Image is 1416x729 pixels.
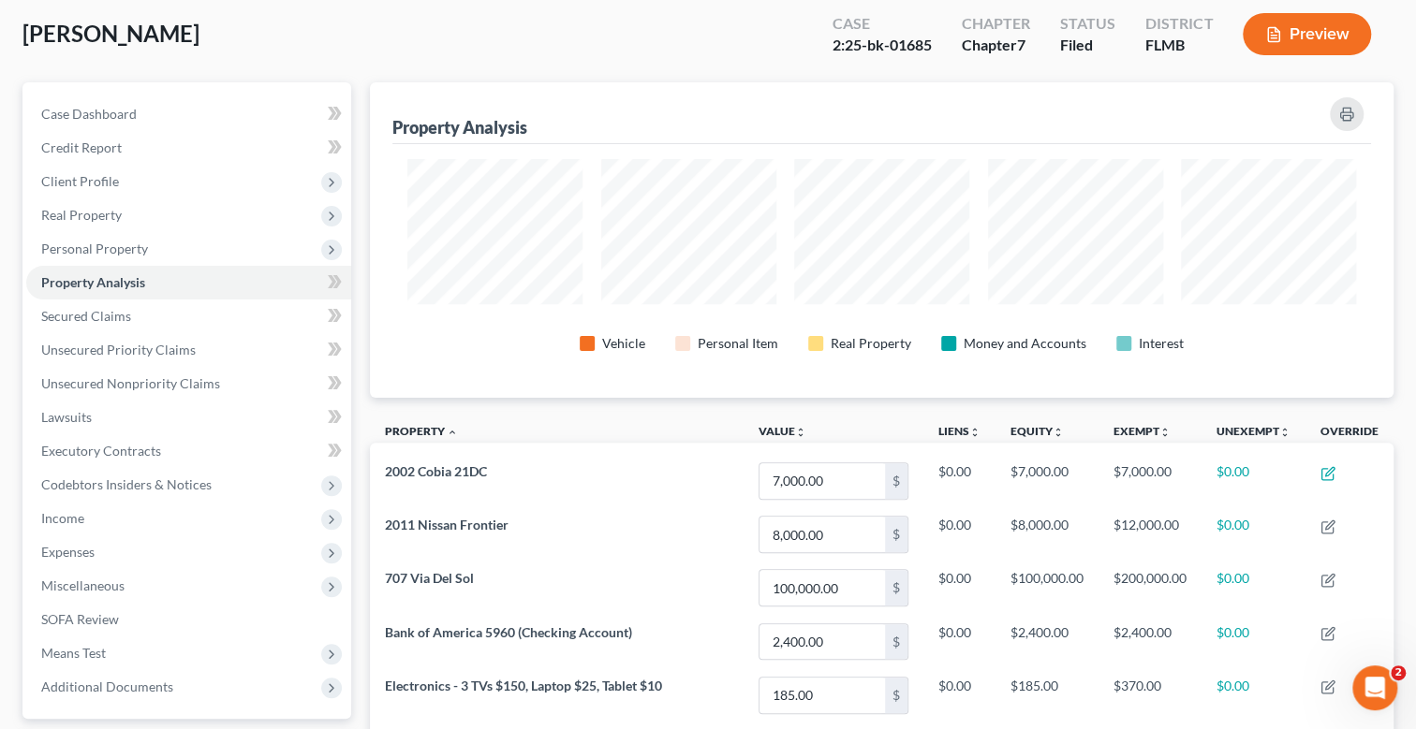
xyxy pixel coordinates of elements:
td: $8,000.00 [996,508,1099,561]
td: $0.00 [1202,615,1305,668]
div: 2:25-bk-01685 [833,35,932,56]
td: $370.00 [1099,668,1202,722]
span: Secured Claims [41,308,131,324]
span: Unsecured Nonpriority Claims [41,375,220,391]
span: Bank of America 5960 (Checking Account) [385,624,632,640]
div: Real Property [831,334,911,353]
td: $0.00 [1202,508,1305,561]
td: $0.00 [923,561,996,615]
td: $0.00 [923,508,996,561]
td: $100,000.00 [996,561,1099,615]
td: $7,000.00 [1099,454,1202,507]
a: Secured Claims [26,299,351,333]
a: Credit Report [26,131,351,165]
span: Credit Report [41,139,122,155]
div: Chapter [962,13,1030,35]
button: Preview [1243,13,1371,55]
div: $ [885,624,907,660]
span: Means Test [41,645,106,661]
div: Filed [1060,35,1115,56]
input: 0.00 [760,463,885,499]
a: Valueunfold_more [759,424,806,438]
span: SOFA Review [41,611,119,627]
span: Expenses [41,544,95,560]
div: District [1145,13,1213,35]
span: Real Property [41,207,122,223]
input: 0.00 [760,678,885,713]
a: Liensunfold_more [938,424,981,438]
td: $0.00 [923,668,996,722]
span: Unsecured Priority Claims [41,342,196,357]
i: unfold_more [1159,427,1171,438]
th: Override [1305,413,1394,455]
td: $0.00 [923,454,996,507]
a: Property expand_less [385,424,458,438]
span: Case Dashboard [41,106,137,122]
input: 0.00 [760,570,885,605]
iframe: Intercom live chat [1352,665,1397,710]
a: Unsecured Priority Claims [26,333,351,367]
span: Property Analysis [41,274,145,290]
span: Lawsuits [41,409,92,425]
td: $12,000.00 [1099,508,1202,561]
span: 707 Via Del Sol [385,570,474,586]
div: $ [885,517,907,552]
div: $ [885,463,907,499]
a: Property Analysis [26,266,351,299]
span: Miscellaneous [41,577,125,593]
div: FLMB [1145,35,1213,56]
div: $ [885,678,907,713]
span: Codebtors Insiders & Notices [41,476,212,492]
input: 0.00 [760,517,885,552]
td: $0.00 [1202,561,1305,615]
a: Exemptunfold_more [1114,424,1171,438]
span: Personal Property [41,241,148,256]
div: $ [885,570,907,605]
div: Money and Accounts [964,334,1086,353]
a: Case Dashboard [26,97,351,131]
td: $0.00 [923,615,996,668]
span: [PERSON_NAME] [22,20,199,47]
span: Electronics - 3 TVs $150, Laptop $25, Tablet $10 [385,678,662,693]
div: Chapter [962,35,1030,56]
span: 2 [1391,665,1406,680]
i: unfold_more [969,427,981,438]
input: 0.00 [760,624,885,660]
a: Unsecured Nonpriority Claims [26,367,351,401]
td: $2,400.00 [996,615,1099,668]
td: $0.00 [1202,454,1305,507]
span: 7 [1017,36,1025,53]
a: SOFA Review [26,603,351,636]
i: unfold_more [1279,427,1291,438]
i: unfold_more [795,427,806,438]
span: 2002 Cobia 21DC [385,463,487,479]
span: 2011 Nissan Frontier [385,517,509,532]
td: $185.00 [996,668,1099,722]
i: unfold_more [1053,427,1064,438]
div: Interest [1139,334,1184,353]
span: Additional Documents [41,678,173,694]
div: Case [833,13,932,35]
span: Client Profile [41,173,119,189]
a: Unexemptunfold_more [1217,424,1291,438]
span: Executory Contracts [41,443,161,459]
td: $0.00 [1202,668,1305,722]
div: Vehicle [602,334,645,353]
a: Executory Contracts [26,434,351,468]
td: $2,400.00 [1099,615,1202,668]
span: Income [41,510,84,526]
td: $7,000.00 [996,454,1099,507]
div: Status [1060,13,1115,35]
td: $200,000.00 [1099,561,1202,615]
i: expand_less [447,427,458,438]
a: Equityunfold_more [1010,424,1064,438]
div: Property Analysis [392,116,527,139]
div: Personal Item [698,334,778,353]
a: Lawsuits [26,401,351,434]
